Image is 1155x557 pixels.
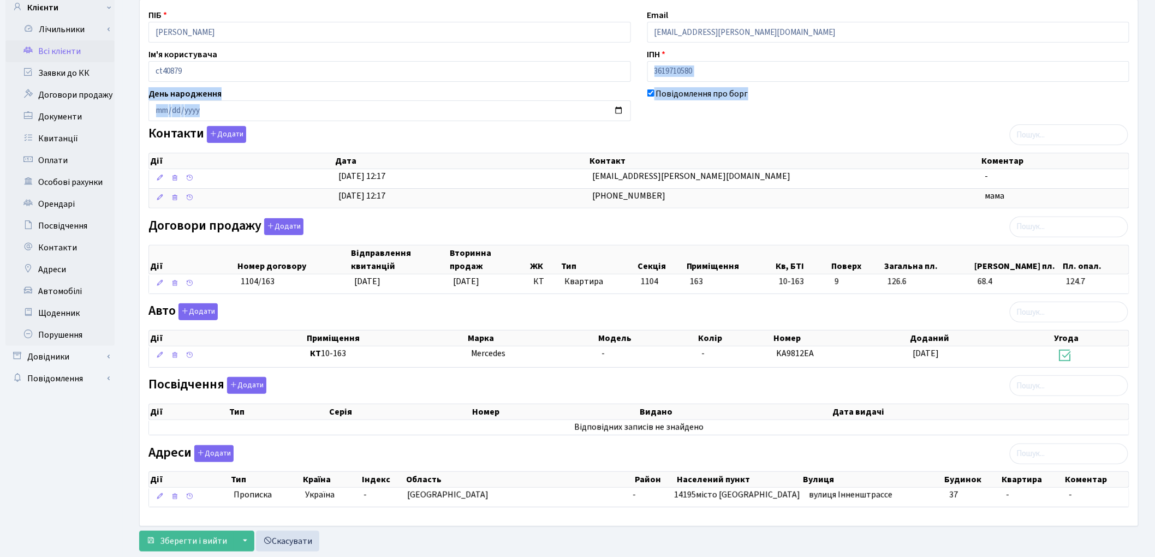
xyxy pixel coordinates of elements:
input: Пошук... [1010,124,1128,145]
th: Країна [302,472,361,487]
a: Особові рахунки [5,171,115,193]
th: Серія [328,404,471,420]
th: Область [406,472,634,487]
span: [DATE] [453,275,479,288]
span: 163 [690,275,703,288]
input: Пошук... [1010,302,1128,322]
button: Адреси [194,445,234,462]
th: Дата видачі [831,404,1129,420]
th: Марка [467,331,598,346]
th: Вторинна продаж [449,245,529,274]
th: Квартира [1001,472,1064,487]
label: Контакти [148,126,246,143]
span: 10-163 [310,348,462,360]
span: [DATE] [913,348,939,360]
th: Тип [228,404,328,420]
span: КТ [533,275,556,288]
a: Скасувати [256,531,319,552]
th: Номер договору [236,245,350,274]
a: Всі клієнти [5,40,115,62]
th: Дії [149,153,334,169]
a: Додати [204,124,246,143]
span: Зберегти і вийти [160,535,227,547]
th: Дії [149,331,306,346]
a: Автомобілі [5,280,115,302]
a: Заявки до КК [5,62,115,84]
span: Україна [305,489,355,501]
span: KA9812EA [777,348,814,360]
label: ПІБ [148,9,167,22]
span: 14195місто [GEOGRAPHIC_DATA] [674,489,800,501]
span: - [985,170,989,182]
label: Ім'я користувача [148,48,217,61]
span: Прописка [234,489,272,501]
th: Номер [471,404,639,420]
label: Адреси [148,445,234,462]
a: Щоденник [5,302,115,324]
a: Повідомлення [5,368,115,390]
span: - [701,348,705,360]
label: Посвідчення [148,377,266,394]
th: Коментар [981,153,1129,169]
span: - [602,348,605,360]
a: Додати [261,216,303,235]
a: Адреси [5,259,115,280]
a: Додати [176,302,218,321]
label: Договори продажу [148,218,303,235]
span: 37 [949,489,958,501]
td: Відповідних записів не знайдено [149,420,1129,435]
span: мама [985,190,1005,202]
span: - [1069,489,1072,501]
button: Контакти [207,126,246,143]
span: [DATE] 12:17 [338,190,385,202]
span: Квартира [564,275,632,288]
th: Поверх [831,245,884,274]
span: [EMAIL_ADDRESS][PERSON_NAME][DOMAIN_NAME] [593,170,791,182]
button: Зберегти і вийти [139,531,234,552]
span: [DATE] 12:17 [338,170,385,182]
th: Індекс [361,472,406,487]
span: - [364,489,367,501]
th: Тип [230,472,302,487]
a: Договори продажу [5,84,115,106]
a: Порушення [5,324,115,346]
span: 1104/163 [241,275,275,288]
th: Доданий [909,331,1053,346]
span: [DATE] [354,275,380,288]
button: Посвідчення [227,377,266,394]
th: Тип [560,245,636,274]
a: Контакти [5,237,115,259]
a: Орендарі [5,193,115,215]
th: Коментар [1064,472,1129,487]
a: Додати [192,443,234,462]
a: Документи [5,106,115,128]
span: 126.6 [888,275,969,288]
th: Дії [149,245,236,274]
input: Пошук... [1010,444,1128,464]
th: Видано [639,404,832,420]
th: Будинок [944,472,1001,487]
th: Дата [334,153,588,169]
input: Пошук... [1010,217,1128,237]
th: [PERSON_NAME] пл. [974,245,1062,274]
a: Квитанції [5,128,115,149]
th: Контакт [588,153,981,169]
a: Оплати [5,149,115,171]
span: [GEOGRAPHIC_DATA] [407,489,489,501]
button: Договори продажу [264,218,303,235]
span: 68.4 [978,275,1057,288]
span: [PHONE_NUMBER] [593,190,666,202]
span: 9 [835,275,879,288]
th: Номер [772,331,909,346]
span: 124.7 [1067,275,1125,288]
th: Секція [636,245,686,274]
a: Лічильники [13,19,115,40]
th: Населений пункт [676,472,802,487]
th: Колір [698,331,772,346]
span: 1104 [641,275,658,288]
th: Район [634,472,676,487]
th: Приміщення [306,331,467,346]
label: День народження [148,87,222,100]
label: Авто [148,303,218,320]
th: Приміщення [686,245,775,274]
